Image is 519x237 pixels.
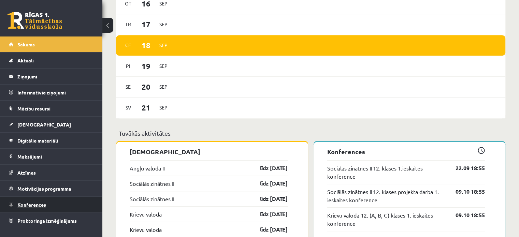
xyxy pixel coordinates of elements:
span: Sv [121,102,135,113]
a: Krievu valoda [130,210,162,218]
a: līdz [DATE] [248,195,288,203]
span: Sep [156,61,171,71]
a: Krievu valoda 12. (A, B, C) klases 1. ieskaites konference [327,211,446,227]
p: [DEMOGRAPHIC_DATA] [130,147,288,156]
span: Proktoringa izmēģinājums [17,218,77,224]
a: Informatīvie ziņojumi [9,85,94,100]
span: Sep [156,82,171,92]
a: Aktuāli [9,53,94,68]
a: līdz [DATE] [248,210,288,218]
a: 09.10 18:55 [445,211,485,219]
span: Digitālie materiāli [17,137,58,144]
span: Konferences [17,202,46,208]
a: Sociālās zinātnes II 12. klases 1.ieskaites konference [327,164,446,180]
legend: Informatīvie ziņojumi [17,85,94,100]
span: 18 [135,40,157,51]
span: Motivācijas programma [17,186,71,192]
a: Krievu valoda [130,225,162,234]
a: Konferences [9,197,94,212]
a: Ziņojumi [9,69,94,84]
a: Mācību resursi [9,101,94,116]
span: Ce [121,40,135,50]
span: 21 [135,102,157,113]
span: 20 [135,81,157,92]
a: Sākums [9,36,94,52]
a: Sociālās zinātnes II [130,195,174,203]
span: Sep [156,19,171,30]
span: Mācību resursi [17,105,51,112]
span: Sep [156,40,171,50]
span: [DEMOGRAPHIC_DATA] [17,121,71,128]
a: līdz [DATE] [248,179,288,188]
span: Pi [121,61,135,71]
span: Sep [156,102,171,113]
span: 17 [135,19,157,30]
span: Sākums [17,41,35,47]
p: Tuvākās aktivitātes [119,129,503,138]
a: Atzīmes [9,165,94,180]
a: Proktoringa izmēģinājums [9,213,94,228]
p: Konferences [327,147,485,156]
span: Tr [121,19,135,30]
span: Aktuāli [17,57,34,63]
a: [DEMOGRAPHIC_DATA] [9,117,94,132]
span: Se [121,82,135,92]
a: Angļu valoda II [130,164,164,172]
span: 19 [135,60,157,72]
a: Digitālie materiāli [9,133,94,148]
legend: Maksājumi [17,149,94,164]
a: Rīgas 1. Tālmācības vidusskola [8,12,62,29]
a: Maksājumi [9,149,94,164]
a: 22.09 18:55 [445,164,485,172]
legend: Ziņojumi [17,69,94,84]
a: Sociālās zinātnes II 12. klases projekta darba 1. ieskaites konference [327,188,446,204]
a: līdz [DATE] [248,164,288,172]
span: Atzīmes [17,169,36,176]
a: Motivācijas programma [9,181,94,196]
a: Sociālās zinātnes II [130,179,174,188]
a: līdz [DATE] [248,225,288,234]
a: 09.10 18:55 [445,188,485,196]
